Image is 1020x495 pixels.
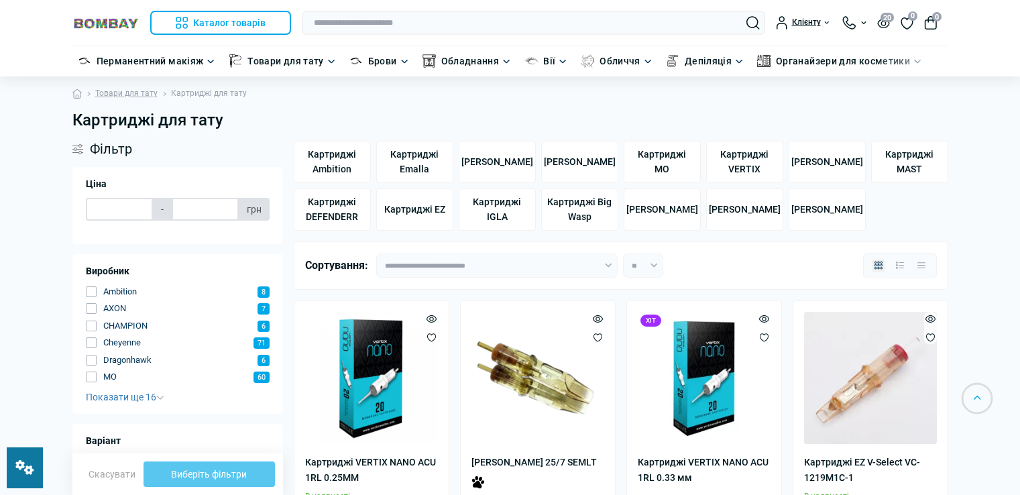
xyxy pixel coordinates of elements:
[459,141,536,183] a: [PERSON_NAME]
[258,355,270,366] span: 6
[258,303,270,315] span: 7
[97,54,204,68] a: Перманентний макіяж
[685,54,732,68] a: Депіляція
[103,353,152,367] span: Dragonhawk
[459,188,536,231] a: Картриджі IGLA
[86,319,270,333] button: CHAMPION 6
[305,257,376,274] div: Сортування:
[638,455,771,485] a: Картриджі VERTIX NANO ACU 1RL 0.33 мм
[258,286,270,298] span: 8
[640,315,661,327] div: ХІТ
[258,321,270,332] span: 6
[172,198,239,221] input: Ціна
[144,461,276,487] button: Виберіть фільтри
[709,202,781,217] span: [PERSON_NAME]
[427,313,437,324] button: Quick view
[901,15,913,30] a: 0
[376,254,618,278] select: Sort select
[78,54,91,68] img: Перманентний макіяж
[300,147,365,177] span: Картриджі Ambition
[706,188,783,231] a: [PERSON_NAME]
[893,259,907,272] button: List view
[427,332,437,343] button: Wishlist
[804,455,937,485] a: Картриджі EZ V-Select VC-1219M1С-1
[600,54,640,68] a: Обличчя
[86,353,270,367] button: Dragonhawk 6
[294,141,371,183] a: Картриджі Ambition
[72,111,948,130] h1: Картриджі для тату
[759,332,769,343] button: Wishlist
[925,313,936,324] button: Quick view
[86,177,107,191] span: Ціна
[547,195,612,225] span: Картриджі Big Wasp
[757,54,771,68] img: Органайзери для косметики
[932,12,942,21] span: 0
[305,455,438,485] a: Картриджі VERTIX NANO ACU 1RL 0.25MM
[789,188,866,231] a: [PERSON_NAME]
[300,195,365,225] span: Картриджі DEFENDERR
[72,17,139,30] img: BOMBAY
[86,264,129,278] span: Виробник
[872,259,885,272] button: Grid view
[908,11,917,21] span: 0
[103,285,137,298] span: Ambition
[86,390,164,404] button: Показати ще 16
[626,202,698,217] span: [PERSON_NAME]
[746,16,760,30] button: Search
[581,54,594,68] img: Обличчя
[712,147,777,177] span: Картриджі VERTIX
[706,141,783,183] a: Картриджі VERTIX
[915,259,928,272] button: Price view
[80,463,144,485] button: Скасувати
[924,16,938,30] button: 0
[294,188,371,231] a: Картриджі DEFENDERR
[544,154,616,169] span: [PERSON_NAME]
[925,332,936,343] button: Wishlist
[72,141,284,157] div: Фільтр
[791,154,863,169] span: [PERSON_NAME]
[471,476,485,489] img: Monobank
[229,54,242,68] img: Товари для тату
[72,76,948,111] nav: breadcrumb
[86,434,121,448] span: Варіант
[349,54,363,68] img: Брови
[541,188,618,231] a: Картриджі Big Wasp
[86,336,270,349] button: Cheyenne 71
[759,313,769,324] button: Quick view
[422,54,436,68] img: Обладнання
[871,141,948,183] a: Картриджі MAST
[465,195,530,225] span: Картриджі IGLA
[247,54,323,68] a: Товари для тату
[881,13,894,22] span: 20
[239,198,270,221] span: грн
[524,54,538,68] img: Вії
[158,87,247,100] li: Картриджі для тату
[877,147,942,177] span: Картриджі MAST
[86,392,164,402] span: Показати ще 16
[384,202,445,217] span: Картриджі EZ
[543,54,555,68] a: Вії
[376,141,453,183] a: Картриджі Emalla
[441,54,500,68] a: Обладнання
[253,337,270,349] span: 71
[86,370,270,384] button: MO 60
[624,188,701,231] a: [PERSON_NAME]
[593,332,603,343] button: Wishlist
[877,17,890,28] button: 20
[804,312,937,445] img: Картриджі EZ V-Select VC-1219M1С-1
[103,302,126,315] span: AXON
[382,147,447,177] span: Картриджі Emalla
[86,198,153,221] input: Ціна
[103,370,117,384] span: MO
[153,198,172,221] span: -
[624,141,701,183] a: Картриджі MO
[95,87,158,100] a: Товари для тату
[541,141,618,183] a: [PERSON_NAME]
[461,154,533,169] span: [PERSON_NAME]
[253,372,270,383] span: 60
[376,188,453,231] a: Картриджі EZ
[638,312,771,445] img: Картриджі VERTIX NANO ACU 1RL 0.33 мм
[103,336,141,349] span: Cheyenne
[368,54,397,68] a: Брови
[789,141,866,183] a: [PERSON_NAME]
